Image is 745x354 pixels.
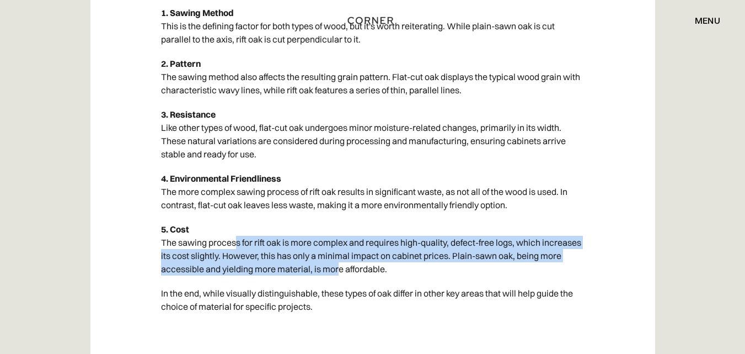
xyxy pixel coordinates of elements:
p: The sawing method also affects the resulting grain pattern. Flat-cut oak displays the typical woo... [161,51,585,102]
p: In the end, while visually distinguishable, these types of oak differ in other key areas that wil... [161,281,585,319]
p: The sawing process for rift oak is more complex and requires high-quality, defect-free logs, whic... [161,217,585,281]
strong: 2. Pattern [161,58,201,69]
p: Like other types of wood, flat-cut oak undergoes minor moisture-related changes, primarily in its... [161,102,585,166]
div: menu [695,16,720,25]
strong: 4. Environmental Friendliness [161,173,281,184]
p: ‍ [161,319,585,343]
div: menu [684,11,720,30]
p: The more complex sawing process of rift oak results in significant waste, as not all of the wood ... [161,166,585,217]
a: home [346,13,399,28]
strong: 3. Resistance [161,109,216,120]
strong: 5. Cost [161,224,189,235]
